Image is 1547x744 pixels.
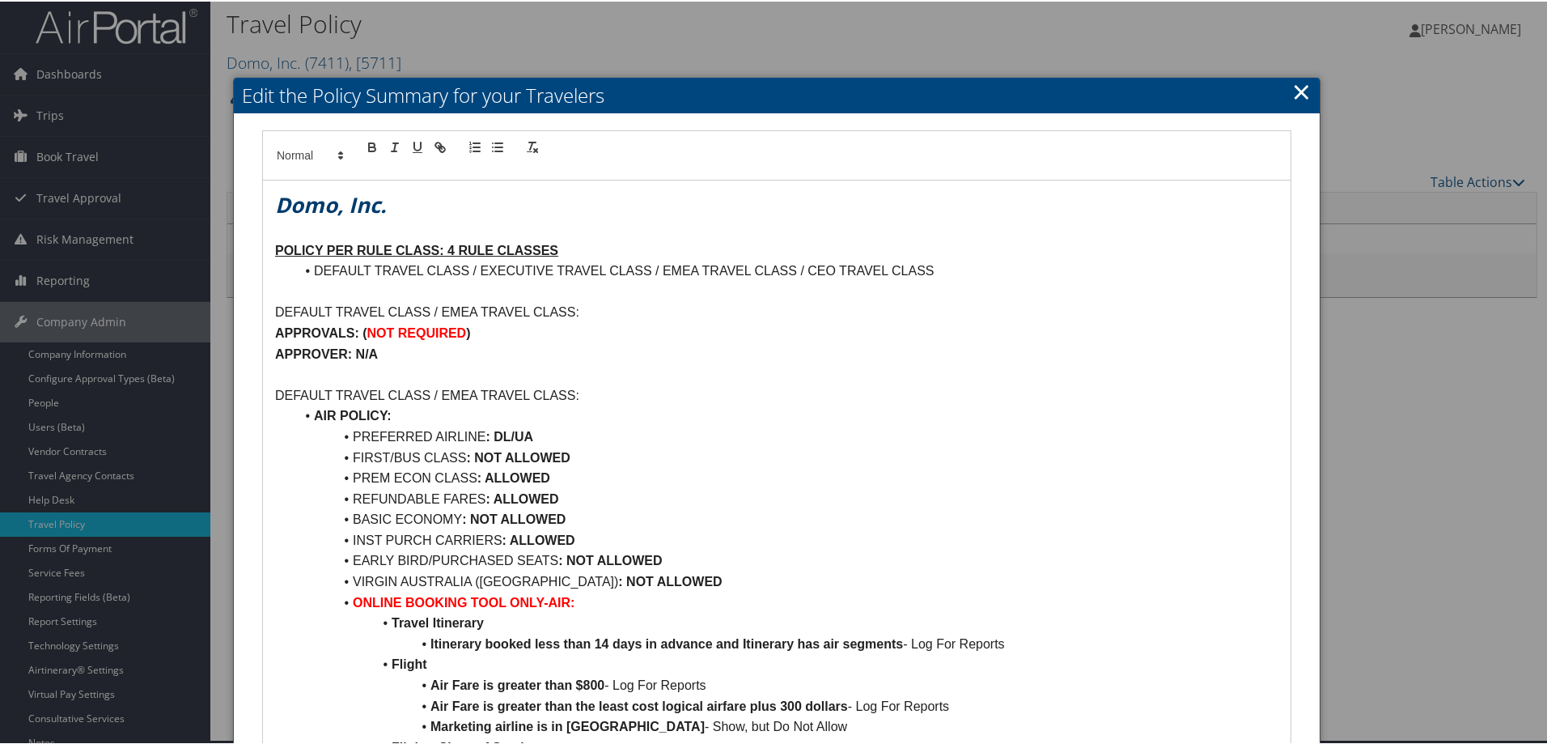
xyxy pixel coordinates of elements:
[295,529,1278,550] li: INST PURCH CARRIERS
[462,511,566,525] strong: : NOT ALLOWED
[295,549,1278,570] li: EARLY BIRD/PURCHASED SEATS
[474,449,570,463] strong: NOT ALLOWED
[295,674,1278,695] li: - Log For Reports
[392,656,427,670] strong: Flight
[485,491,558,504] strong: : ALLOWED
[295,425,1278,446] li: PREFERRED AIRLINE
[295,487,1278,508] li: REFUNDABLE FARES
[392,614,484,628] strong: Travel Itinerary
[430,636,903,649] strong: Itinerary booked less than 14 days in advance and Itinerary has air segments
[295,259,1278,280] li: DEFAULT TRAVEL CLASS / EXECUTIVE TRAVEL CLASS / EMEA TRAVEL CLASS / CEO TRAVEL CLASS
[275,300,1278,321] p: DEFAULT TRAVEL CLASS / EMEA TRAVEL CLASS:
[275,325,359,338] strong: APPROVALS:
[275,346,378,359] strong: APPROVER: N/A
[295,695,1278,716] li: - Log For Reports
[275,384,1278,405] p: DEFAULT TRAVEL CLASS / EMEA TRAVEL CLASS:
[466,449,470,463] strong: :
[295,466,1278,487] li: PREM ECON CLASS
[295,570,1278,591] li: VIRGIN AUSTRALIA ([GEOGRAPHIC_DATA])
[466,325,470,338] strong: )
[295,715,1278,736] li: - Show, but Do Not Allow
[295,508,1278,529] li: BASIC ECONOMY
[362,325,367,338] strong: (
[430,718,705,732] strong: Marketing airline is in [GEOGRAPHIC_DATA]
[1292,74,1311,106] a: Close
[353,594,574,608] strong: ONLINE BOOKING TOOL ONLY-AIR:
[275,242,558,256] u: POLICY PER RULE CLASS: 4 RULE CLASSES
[430,698,848,712] strong: Air Fare is greater than the least cost logical airfare plus 300 dollars
[295,632,1278,653] li: - Log For Reports
[618,573,722,587] strong: : NOT ALLOWED
[367,325,467,338] strong: NOT REQUIRED
[485,428,533,442] strong: : DL/UA
[295,446,1278,467] li: FIRST/BUS CLASS
[558,552,662,566] strong: : NOT ALLOWED
[314,407,392,421] strong: AIR POLICY:
[477,470,550,483] strong: : ALLOWED
[234,76,1320,112] h2: Edit the Policy Summary for your Travelers
[275,189,386,218] em: Domo, Inc.
[502,532,575,546] strong: : ALLOWED
[430,677,604,691] strong: Air Fare is greater than $800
